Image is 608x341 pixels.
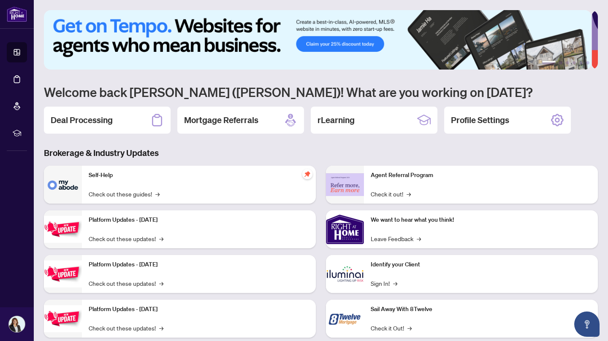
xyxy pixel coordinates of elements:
[89,279,163,288] a: Check out these updates!→
[586,61,589,64] button: 6
[371,171,591,180] p: Agent Referral Program
[184,114,258,126] h2: Mortgage Referrals
[566,61,569,64] button: 3
[155,189,160,199] span: →
[9,316,25,332] img: Profile Icon
[51,114,113,126] h2: Deal Processing
[44,216,82,242] img: Platform Updates - July 21, 2025
[371,215,591,225] p: We want to hear what you think!
[89,305,309,314] p: Platform Updates - [DATE]
[326,300,364,338] img: Sail Away With 8Twelve
[89,323,163,333] a: Check out these updates!→
[159,234,163,243] span: →
[44,10,592,70] img: Slide 0
[159,279,163,288] span: →
[407,189,411,199] span: →
[89,215,309,225] p: Platform Updates - [DATE]
[326,255,364,293] img: Identify your Client
[542,61,556,64] button: 1
[89,171,309,180] p: Self-Help
[451,114,509,126] h2: Profile Settings
[371,279,397,288] a: Sign In!→
[417,234,421,243] span: →
[371,189,411,199] a: Check it out!→
[318,114,355,126] h2: rLearning
[371,305,591,314] p: Sail Away With 8Twelve
[89,189,160,199] a: Check out these guides!→
[407,323,412,333] span: →
[44,166,82,204] img: Self-Help
[326,173,364,196] img: Agent Referral Program
[371,234,421,243] a: Leave Feedback→
[44,147,598,159] h3: Brokerage & Industry Updates
[371,260,591,269] p: Identify your Client
[302,169,312,179] span: pushpin
[159,323,163,333] span: →
[89,234,163,243] a: Check out these updates!→
[579,61,583,64] button: 5
[89,260,309,269] p: Platform Updates - [DATE]
[44,260,82,287] img: Platform Updates - July 8, 2025
[44,305,82,332] img: Platform Updates - June 23, 2025
[371,323,412,333] a: Check it Out!→
[559,61,562,64] button: 2
[573,61,576,64] button: 4
[7,6,27,22] img: logo
[326,210,364,248] img: We want to hear what you think!
[574,311,600,337] button: Open asap
[393,279,397,288] span: →
[44,84,598,100] h1: Welcome back [PERSON_NAME] ([PERSON_NAME])! What are you working on [DATE]?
